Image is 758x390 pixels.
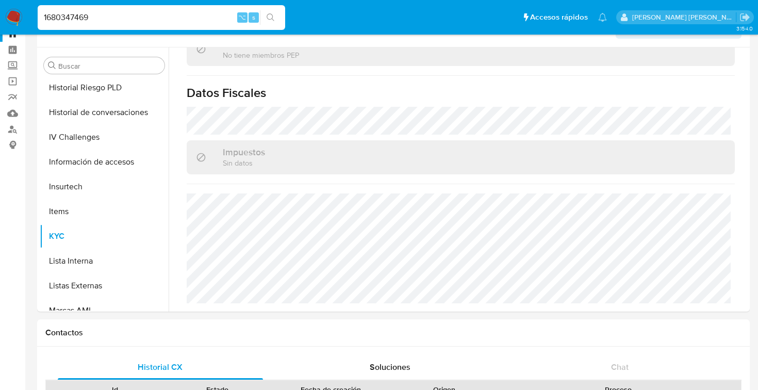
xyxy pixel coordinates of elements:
h1: Contactos [45,328,741,338]
span: Accesos rápidos [530,12,588,23]
h1: Datos Fiscales [187,85,735,101]
button: Lista Interna [40,249,169,273]
a: Salir [739,12,750,23]
span: s [252,12,255,22]
span: ⌥ [238,12,246,22]
button: search-icon [260,10,281,25]
button: Información de accesos [40,150,169,174]
h3: Impuestos [223,147,265,158]
div: Miembros PEPNo tiene miembros PEP [187,32,735,66]
button: Items [40,199,169,224]
div: ImpuestosSin datos [187,140,735,174]
span: Soluciones [370,361,410,373]
span: 3.154.0 [736,24,753,32]
button: Insurtech [40,174,169,199]
button: Historial de conversaciones [40,100,169,125]
input: Buscar usuario o caso... [38,11,285,24]
p: rene.vale@mercadolibre.com [632,12,736,22]
button: KYC [40,224,169,249]
button: Buscar [48,61,56,70]
p: No tiene miembros PEP [223,50,299,60]
button: Listas Externas [40,273,169,298]
span: Historial CX [138,361,183,373]
button: IV Challenges [40,125,169,150]
button: Historial Riesgo PLD [40,75,169,100]
a: Notificaciones [598,13,607,22]
p: Sin datos [223,158,265,168]
span: Chat [611,361,629,373]
button: Marcas AML [40,298,169,323]
input: Buscar [58,61,160,71]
